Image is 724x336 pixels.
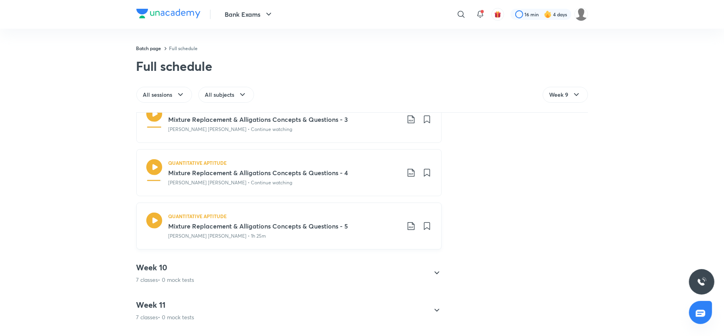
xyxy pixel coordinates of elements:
p: [PERSON_NAME] [PERSON_NAME] • 1h 25m [169,232,266,240]
span: All sessions [143,91,173,99]
p: 7 classes • 0 mock tests [136,276,194,284]
div: Week 117 classes• 0 mock tests [130,300,442,321]
img: Company Logo [136,9,200,18]
a: Company Logo [136,9,200,20]
h5: QUANTITATIVE APTITUDE [169,213,227,220]
a: Batch page [136,45,161,51]
h5: QUANTITATIVE APTITUDE [169,159,227,166]
p: 7 classes • 0 mock tests [136,313,194,321]
button: avatar [491,8,504,21]
div: Full schedule [136,58,212,74]
img: streak [544,10,552,18]
img: avatar [494,11,501,18]
a: QUANTITATIVE APTITUDEMixture Replacement & Alligations Concepts & Questions - 4[PERSON_NAME] [PER... [136,149,442,196]
img: ttu [697,277,707,287]
h3: Mixture Replacement & Alligations Concepts & Questions - 4 [169,168,400,178]
p: [PERSON_NAME] [PERSON_NAME] • Continue watching [169,179,293,186]
a: QUANTITATIVE APTITUDEMixture Replacement & Alligations Concepts & Questions - 5[PERSON_NAME] [PER... [136,203,442,250]
p: [PERSON_NAME] [PERSON_NAME] • Continue watching [169,126,293,133]
div: Week 107 classes• 0 mock tests [130,262,442,284]
a: Full schedule [169,45,198,51]
span: All subjects [205,91,235,99]
h4: Week 10 [136,262,194,273]
h4: Week 11 [136,300,194,310]
img: rohit [575,8,588,21]
a: QUANTITATIVE APTITUDEMixture Replacement & Alligations Concepts & Questions - 3[PERSON_NAME] [PER... [136,96,442,143]
button: Bank Exams [220,6,278,22]
span: Week 9 [549,91,569,99]
h3: Mixture Replacement & Alligations Concepts & Questions - 3 [169,115,400,124]
h3: Mixture Replacement & Alligations Concepts & Questions - 5 [169,221,400,231]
